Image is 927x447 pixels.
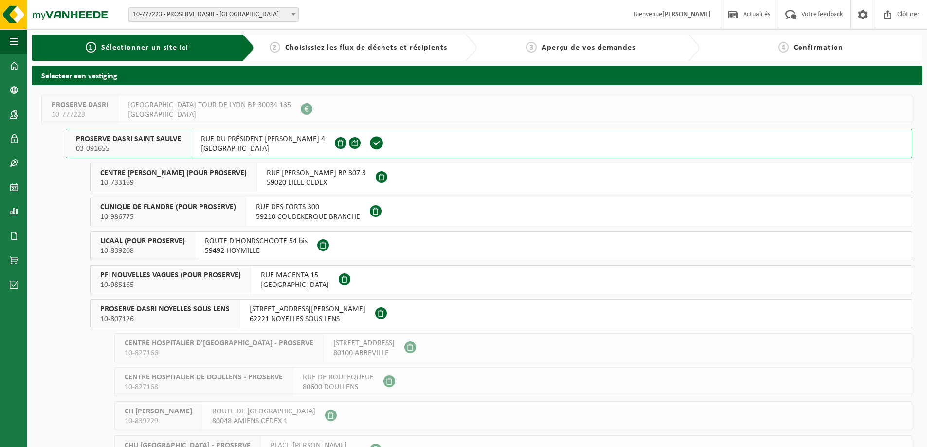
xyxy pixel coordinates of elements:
[128,100,291,110] span: [GEOGRAPHIC_DATA] TOUR DE LYON BP 30034 185
[125,373,283,382] span: CENTRE HOSPITALIER DE DOULLENS - PROSERVE
[86,42,96,53] span: 1
[125,407,192,416] span: CH [PERSON_NAME]
[212,416,315,426] span: 80048 AMIENS CEDEX 1
[267,168,366,178] span: RUE [PERSON_NAME] BP 307 3
[90,299,912,328] button: PROSERVE DASRI NOYELLES SOUS LENS 10-807126 [STREET_ADDRESS][PERSON_NAME]62221 NOYELLES SOUS LENS
[205,236,308,246] span: ROUTE D'HONDSCHOOTE 54 bis
[256,202,360,212] span: RUE DES FORTS 300
[52,110,108,120] span: 10-777223
[100,314,230,324] span: 10-807126
[250,314,365,324] span: 62221 NOYELLES SOUS LENS
[261,280,329,290] span: [GEOGRAPHIC_DATA]
[90,231,912,260] button: LICAAL (POUR PROSERVE) 10-839208 ROUTE D'HONDSCHOOTE 54 bis59492 HOYMILLE
[76,134,181,144] span: PROSERVE DASRI SAINT SAULVE
[100,178,247,188] span: 10-733169
[52,100,108,110] span: PROSERVE DASRI
[201,134,325,144] span: RUE DU PRÉSIDENT [PERSON_NAME] 4
[778,42,789,53] span: 4
[256,212,360,222] span: 59210 COUDEKERQUE BRANCHE
[270,42,280,53] span: 2
[128,7,299,22] span: 10-777223 - PROSERVE DASRI - PARIS 12EME ARRONDISSEMENT
[303,382,374,392] span: 80600 DOULLENS
[201,144,325,154] span: [GEOGRAPHIC_DATA]
[125,339,313,348] span: CENTRE HOSPITALIER D'[GEOGRAPHIC_DATA] - PROSERVE
[128,110,291,120] span: [GEOGRAPHIC_DATA]
[250,304,365,314] span: [STREET_ADDRESS][PERSON_NAME]
[662,11,711,18] strong: [PERSON_NAME]
[66,129,912,158] button: PROSERVE DASRI SAINT SAULVE 03-091655 RUE DU PRÉSIDENT [PERSON_NAME] 4[GEOGRAPHIC_DATA]
[125,382,283,392] span: 10-827168
[205,246,308,256] span: 59492 HOYMILLE
[125,416,192,426] span: 10-839229
[100,304,230,314] span: PROSERVE DASRI NOYELLES SOUS LENS
[100,280,241,290] span: 10-985165
[90,163,912,192] button: CENTRE [PERSON_NAME] (POUR PROSERVE) 10-733169 RUE [PERSON_NAME] BP 307 359020 LILLE CEDEX
[125,348,313,358] span: 10-827166
[261,270,329,280] span: RUE MAGENTA 15
[90,197,912,226] button: CLINIQUE DE FLANDRE (POUR PROSERVE) 10-986775 RUE DES FORTS 30059210 COUDEKERQUE BRANCHE
[100,202,236,212] span: CLINIQUE DE FLANDRE (POUR PROSERVE)
[32,66,922,85] h2: Selecteer een vestiging
[101,44,188,52] span: Sélectionner un site ici
[333,339,395,348] span: [STREET_ADDRESS]
[76,144,181,154] span: 03-091655
[100,236,185,246] span: LICAAL (POUR PROSERVE)
[212,407,315,416] span: ROUTE DE [GEOGRAPHIC_DATA]
[90,265,912,294] button: PFI NOUVELLES VAGUES (POUR PROSERVE) 10-985165 RUE MAGENTA 15[GEOGRAPHIC_DATA]
[267,178,366,188] span: 59020 LILLE CEDEX
[333,348,395,358] span: 80100 ABBEVILLE
[303,373,374,382] span: RUE DE ROUTEQUEUE
[100,212,236,222] span: 10-986775
[100,246,185,256] span: 10-839208
[129,8,298,21] span: 10-777223 - PROSERVE DASRI - PARIS 12EME ARRONDISSEMENT
[100,270,241,280] span: PFI NOUVELLES VAGUES (POUR PROSERVE)
[526,42,537,53] span: 3
[285,44,447,52] span: Choisissiez les flux de déchets et récipients
[794,44,843,52] span: Confirmation
[100,168,247,178] span: CENTRE [PERSON_NAME] (POUR PROSERVE)
[542,44,636,52] span: Aperçu de vos demandes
